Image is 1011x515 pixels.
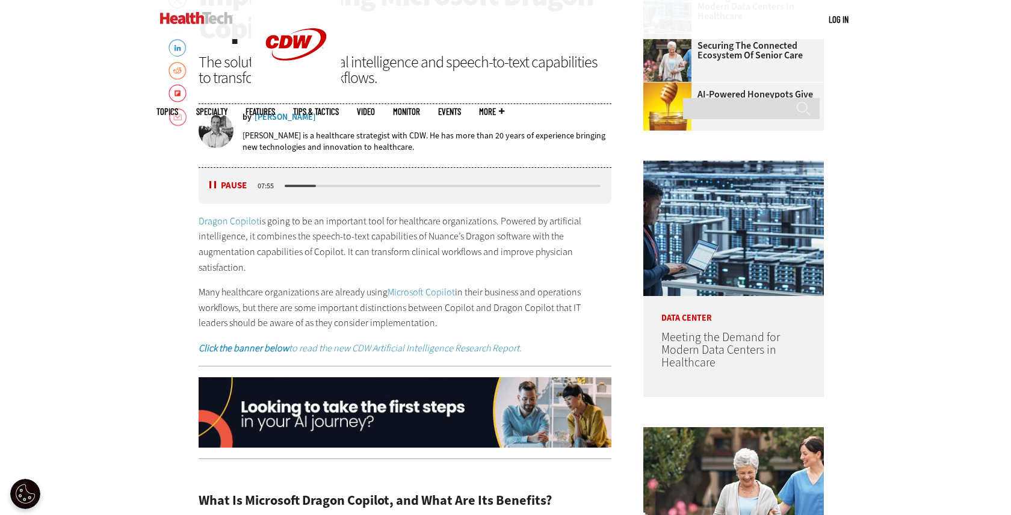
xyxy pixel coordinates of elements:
a: Tips & Tactics [293,107,339,116]
a: Microsoft Copilot [388,286,455,298]
em: to read the new CDW Artificial Intelligence Research Report. [199,342,522,354]
strong: Click the banner below [199,342,289,354]
button: Open Preferences [10,479,40,509]
div: User menu [829,13,849,26]
a: Meeting the Demand for Modern Data Centers in Healthcare [661,329,780,371]
a: Click the banner belowto read the new CDW Artificial Intelligence Research Report. [199,342,522,354]
div: Cookie Settings [10,479,40,509]
a: Features [246,107,275,116]
p: Many healthcare organizations are already using in their business and operations workflows, but t... [199,285,611,331]
span: Specialty [196,107,227,116]
a: MonITor [393,107,420,116]
img: x-airesearch-animated-2025-click-desktop [199,377,611,448]
h2: What Is Microsoft Dragon Copilot, and What Are Its Benefits? [199,494,611,507]
button: Pause [209,181,247,190]
div: media player [199,168,611,204]
img: engineer with laptop overlooking data center [643,161,824,296]
img: Home [160,12,233,24]
a: Dragon Copilot [199,215,259,227]
a: CDW [251,79,341,92]
span: Topics [156,107,178,116]
a: Log in [829,14,849,25]
div: duration [256,180,283,191]
p: is going to be an important tool for healthcare organizations. Powered by artificial intelligence... [199,214,611,275]
span: More [479,107,504,116]
p: Data Center [643,296,824,322]
a: Events [438,107,461,116]
a: Video [357,107,375,116]
img: jar of honey with a honey dipper [643,82,691,131]
p: [PERSON_NAME] is a healthcare strategist with CDW. He has more than 20 years of experience bringi... [243,130,611,153]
